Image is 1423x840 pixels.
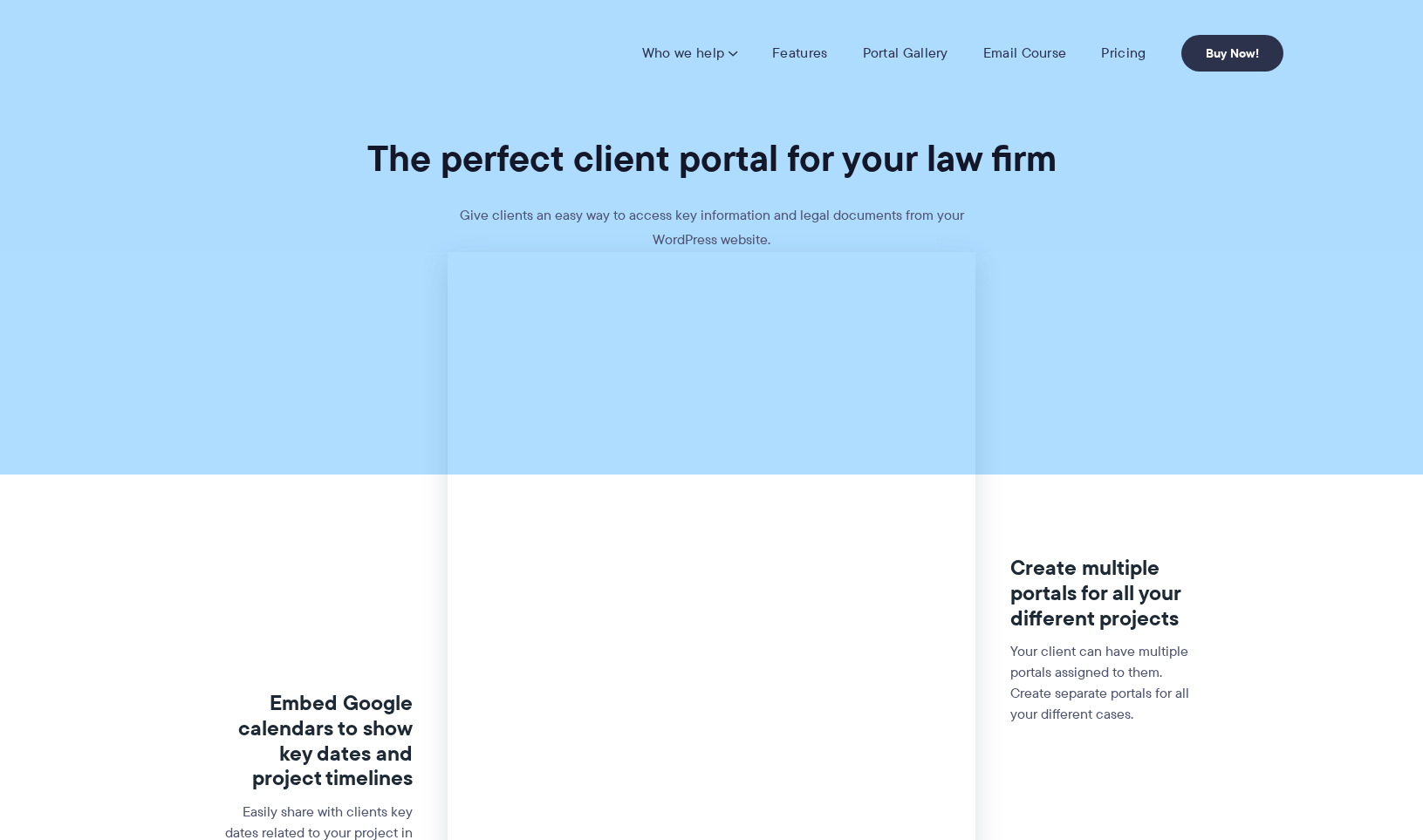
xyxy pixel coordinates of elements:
[772,44,827,62] a: Features
[1010,641,1201,725] p: Your client can have multiple portals assigned to them. Create separate portals for all your diff...
[222,691,413,791] h3: Embed Google calendars to show key dates and project timelines
[1181,35,1283,72] a: Buy Now!
[450,203,974,252] p: Give clients an easy way to access key information and legal documents from your WordPress website.
[642,44,737,62] a: Who we help
[1101,44,1146,62] a: Pricing
[983,44,1067,62] a: Email Course
[863,44,948,62] a: Portal Gallery
[1010,556,1201,631] h3: Create multiple portals for all your different projects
